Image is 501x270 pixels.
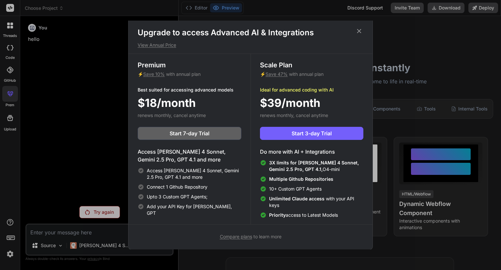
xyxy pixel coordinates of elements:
span: renews monthly, cancel anytime [260,112,328,118]
h3: Scale Plan [260,60,363,70]
span: $18/month [138,94,196,111]
span: 10+ Custom GPT Agents [269,186,322,192]
span: Access [PERSON_NAME] 4 Sonnet, Gemini 2.5 Pro, GPT 4.1 and more [147,167,241,180]
p: View Annual Price [138,42,363,48]
span: 3X limits for [PERSON_NAME] 4 Sonnet, Gemini 2.5 Pro, GPT 4.1, [269,160,359,172]
span: Unlimited Claude access [269,196,326,201]
span: Start 3-day Trial [292,129,332,137]
span: to learn more [220,234,281,239]
span: Compare plans [220,234,252,239]
h4: Access [PERSON_NAME] 4 Sonnet, Gemini 2.5 Pro, GPT 4.1 and more [138,148,241,163]
p: ⚡ with annual plan [138,71,241,77]
button: Start 7-day Trial [138,127,241,140]
span: renews monthly, cancel anytime [138,112,206,118]
span: Add your API Key for [PERSON_NAME], GPT [147,203,241,216]
span: O4-mini [269,160,363,173]
span: Start 7-day Trial [170,129,209,137]
span: Save 10% [143,71,165,77]
span: Priority [269,212,286,218]
span: Connect 1 Github Repository [147,184,207,190]
span: with your API keys [269,195,363,209]
h1: Upgrade to access Advanced AI & Integrations [138,27,363,38]
p: Ideal for advanced coding with AI [260,87,363,93]
h3: Premium [138,60,241,70]
span: Multiple Github Repositories [269,176,333,182]
span: access to Latest Models [269,212,338,218]
button: Start 3-day Trial [260,127,363,140]
span: Save 47% [266,71,288,77]
p: ⚡ with annual plan [260,71,363,77]
p: Best suited for accessing advanced models [138,87,241,93]
h4: Do more with AI + Integrations [260,148,363,156]
span: Upto 3 Custom GPT Agents; [147,194,207,200]
span: $39/month [260,94,320,111]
